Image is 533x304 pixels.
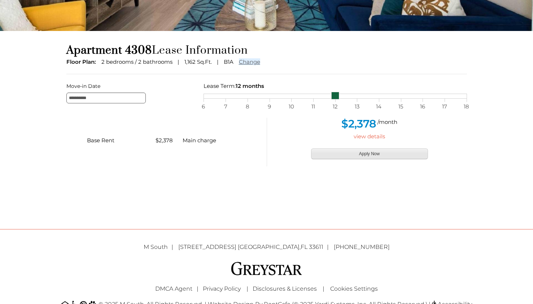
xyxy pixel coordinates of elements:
[82,136,150,145] div: Base Rent
[66,44,467,57] h1: Lease Information
[441,102,448,111] span: 17
[354,133,385,140] a: view details
[66,93,146,103] input: Move-in Date edit selected 10/11/2025
[353,102,361,111] span: 13
[377,119,397,125] span: /month
[236,82,264,89] span: 12 months
[155,285,192,292] a: Greystar DMCA Agent
[309,243,323,250] span: 33611
[253,285,317,292] a: Disclosures & Licenses
[266,102,273,111] span: 9
[244,102,251,111] span: 8
[323,285,324,292] span: |
[197,285,198,292] span: |
[144,243,332,250] a: M South [STREET_ADDRESS] [GEOGRAPHIC_DATA],FL 33611
[177,136,246,145] div: Main charge
[178,243,332,250] span: ,
[204,81,467,91] div: Lease Term:
[197,58,212,65] span: Sq.Ft.
[311,148,428,159] button: Apply Now
[66,58,96,65] span: Floor Plan:
[419,102,426,111] span: 16
[301,243,307,250] span: FL
[101,58,172,65] span: 2 bedrooms / 2 bathrooms
[184,58,196,65] span: 1,162
[178,243,236,250] span: [STREET_ADDRESS]
[66,81,193,91] label: Move-in Date
[310,102,317,111] span: 11
[341,117,376,130] span: $2,378
[330,285,378,292] a: Cookies Settings
[238,243,300,250] span: [GEOGRAPHIC_DATA]
[397,102,405,111] span: 15
[288,102,295,111] span: 10
[144,243,177,250] span: M South
[334,243,390,250] a: [PHONE_NUMBER]
[203,285,241,292] a: Greystar Privacy Policy
[246,285,248,292] span: |
[375,102,383,111] span: 14
[231,261,303,276] img: Greystar logo and Greystar website
[66,44,152,57] span: Apartment 4308
[463,102,470,111] span: 18
[239,58,260,65] a: Change
[222,102,229,111] span: 7
[200,102,207,111] span: 6
[224,58,233,65] span: B1A
[156,137,173,144] span: $2,378
[332,102,339,111] span: 12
